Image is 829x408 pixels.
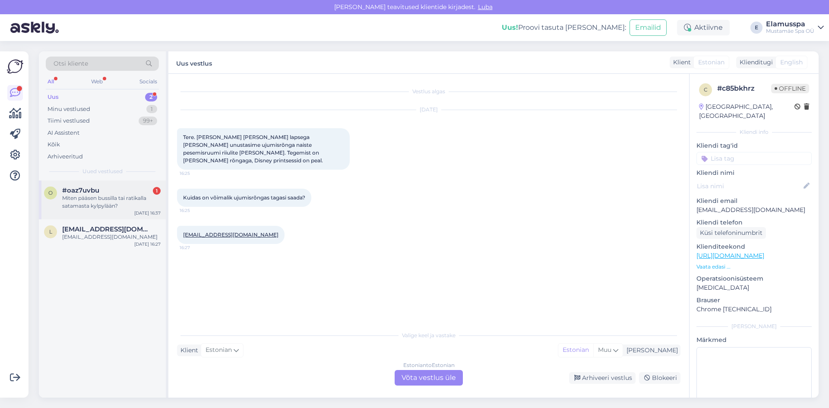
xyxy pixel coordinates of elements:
span: Tere. [PERSON_NAME] [PERSON_NAME] lapsega [PERSON_NAME] unustasime ujumisrõnga naiste pesemisruum... [183,134,323,164]
p: Märkmed [696,335,812,345]
div: Aktiivne [677,20,730,35]
div: Arhiveeritud [47,152,83,161]
span: 16:25 [180,170,212,177]
p: Operatsioonisüsteem [696,274,812,283]
button: Emailid [630,19,667,36]
a: [EMAIL_ADDRESS][DOMAIN_NAME] [183,231,278,238]
p: Vaata edasi ... [696,263,812,271]
a: [URL][DOMAIN_NAME] [696,252,764,259]
div: 1 [153,187,161,195]
div: Klient [670,58,691,67]
p: Chrome [TECHNICAL_ID] [696,305,812,314]
label: Uus vestlus [176,57,212,68]
span: Offline [771,84,809,93]
span: Uued vestlused [82,168,123,175]
p: [EMAIL_ADDRESS][DOMAIN_NAME] [696,206,812,215]
span: 16:25 [180,207,212,214]
span: #oaz7uvbu [62,187,99,194]
p: Kliendi telefon [696,218,812,227]
span: l [49,228,52,235]
span: Otsi kliente [54,59,88,68]
a: ElamusspaMustamäe Spa OÜ [766,21,824,35]
p: Kliendi nimi [696,168,812,177]
span: Kuidas on võimalik ujumisrõngas tagasi saada? [183,194,305,201]
span: Estonian [698,58,725,67]
div: Web [89,76,104,87]
span: Luba [475,3,495,11]
div: [EMAIL_ADDRESS][DOMAIN_NAME] [62,233,161,241]
div: AI Assistent [47,129,79,137]
div: [PERSON_NAME] [696,323,812,330]
div: Miten pääsen bussilla tai ratikalla satamasta kylpylään? [62,194,161,210]
div: [GEOGRAPHIC_DATA], [GEOGRAPHIC_DATA] [699,102,794,120]
div: Valige keel ja vastake [177,332,680,339]
div: Kõik [47,140,60,149]
span: liis.piirsoo@gmail.com [62,225,152,233]
div: E [750,22,763,34]
div: Mustamäe Spa OÜ [766,28,814,35]
div: Arhiveeri vestlus [569,372,636,384]
input: Lisa nimi [697,181,802,191]
p: Kliendi tag'id [696,141,812,150]
div: Proovi tasuta [PERSON_NAME]: [502,22,626,33]
div: 99+ [139,117,157,125]
div: [DATE] 16:37 [134,210,161,216]
p: [MEDICAL_DATA] [696,283,812,292]
div: All [46,76,56,87]
div: Estonian to Estonian [403,361,455,369]
p: Brauser [696,296,812,305]
div: 1 [146,105,157,114]
span: 16:27 [180,244,212,251]
img: Askly Logo [7,58,23,75]
div: Tiimi vestlused [47,117,90,125]
span: Estonian [206,345,232,355]
div: Küsi telefoninumbrit [696,227,766,239]
div: [DATE] [177,106,680,114]
span: Muu [598,346,611,354]
div: Socials [138,76,159,87]
b: Uus! [502,23,518,32]
div: Vestlus algas [177,88,680,95]
div: Minu vestlused [47,105,90,114]
span: o [48,190,53,196]
div: Võta vestlus üle [395,370,463,386]
div: Kliendi info [696,128,812,136]
div: Estonian [558,344,593,357]
div: Elamusspa [766,21,814,28]
p: Kliendi email [696,196,812,206]
p: Klienditeekond [696,242,812,251]
div: Uus [47,93,59,101]
div: [DATE] 16:27 [134,241,161,247]
span: English [780,58,803,67]
div: Klienditugi [736,58,773,67]
div: # c85bkhrz [717,83,771,94]
div: [PERSON_NAME] [623,346,678,355]
span: c [704,86,708,93]
div: 2 [145,93,157,101]
div: Klient [177,346,198,355]
div: Blokeeri [639,372,680,384]
input: Lisa tag [696,152,812,165]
